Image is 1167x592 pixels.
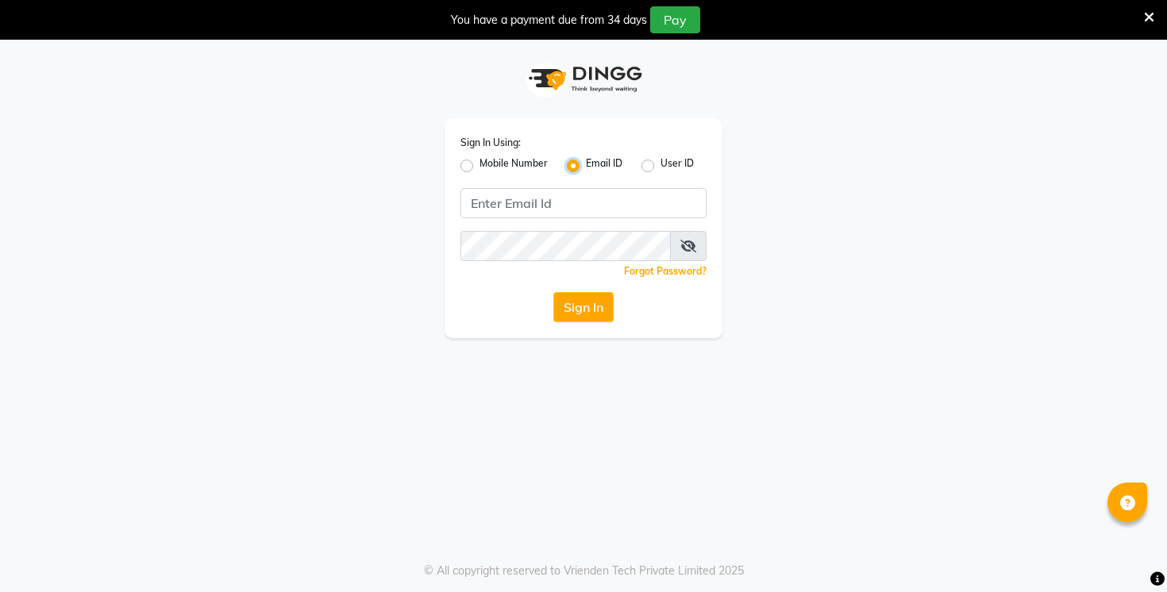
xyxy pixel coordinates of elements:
[460,188,707,218] input: Username
[586,156,622,175] label: Email ID
[451,12,647,29] div: You have a payment due from 34 days
[460,231,671,261] input: Username
[460,136,521,150] label: Sign In Using:
[661,156,694,175] label: User ID
[553,292,614,322] button: Sign In
[624,265,707,277] a: Forgot Password?
[650,6,700,33] button: Pay
[520,56,647,102] img: logo1.svg
[480,156,548,175] label: Mobile Number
